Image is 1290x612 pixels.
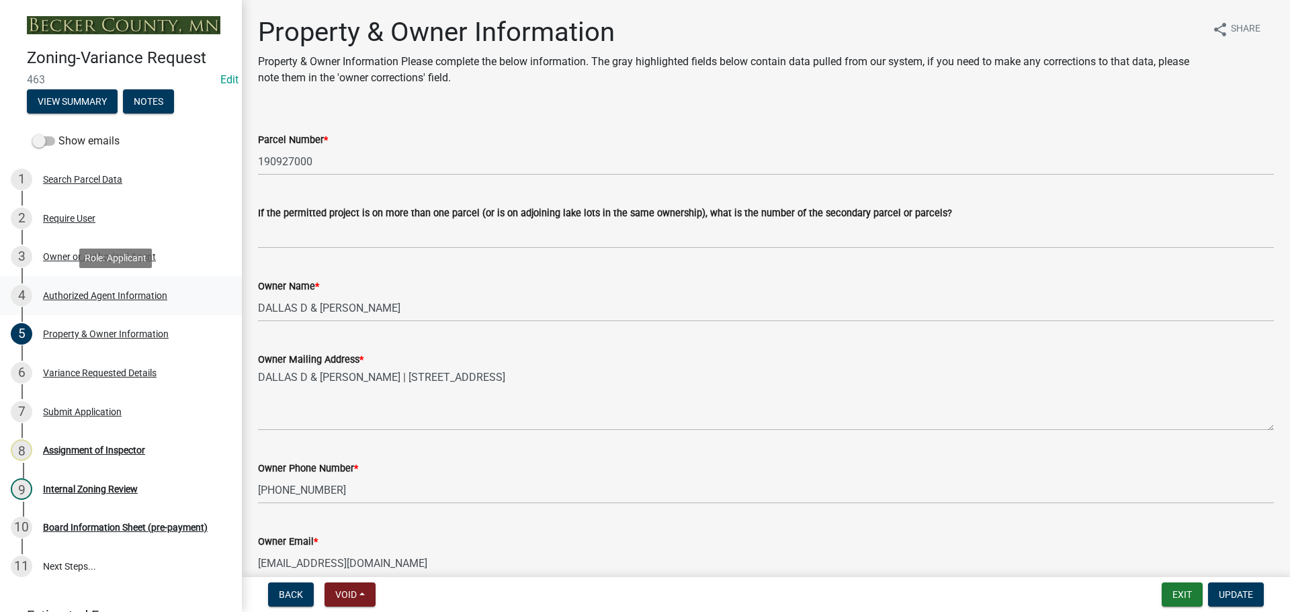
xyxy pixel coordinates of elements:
div: 8 [11,439,32,461]
button: View Summary [27,89,118,114]
h4: Zoning-Variance Request [27,48,231,68]
label: Owner Name [258,282,319,292]
div: 11 [11,556,32,577]
h1: Property & Owner Information [258,16,1201,48]
div: Authorized Agent Information [43,291,167,300]
div: 7 [11,401,32,423]
label: If the permitted project is on more than one parcel (or is on adjoining lake lots in the same own... [258,209,952,218]
img: Becker County, Minnesota [27,16,220,34]
div: Internal Zoning Review [43,484,138,494]
div: 6 [11,362,32,384]
wm-modal-confirm: Summary [27,97,118,107]
div: Role: Applicant [79,249,152,268]
div: Board Information Sheet (pre-payment) [43,523,208,532]
div: Search Parcel Data [43,175,122,184]
div: Submit Application [43,407,122,417]
div: 3 [11,246,32,267]
div: 4 [11,285,32,306]
button: Notes [123,89,174,114]
label: Owner Mailing Address [258,355,363,365]
label: Owner Phone Number [258,464,358,474]
label: Owner Email [258,537,318,547]
span: Update [1219,589,1253,600]
div: 1 [11,169,32,190]
span: Void [335,589,357,600]
div: 9 [11,478,32,500]
button: Void [325,582,376,607]
button: Back [268,582,314,607]
div: Require User [43,214,95,223]
i: share [1212,21,1228,38]
span: Back [279,589,303,600]
label: Show emails [32,133,120,149]
div: 5 [11,323,32,345]
span: 463 [27,73,215,86]
button: Exit [1162,582,1203,607]
button: Update [1208,582,1264,607]
div: 2 [11,208,32,229]
label: Parcel Number [258,136,328,145]
wm-modal-confirm: Edit Application Number [220,73,239,86]
div: Property & Owner Information [43,329,169,339]
div: Assignment of Inspector [43,445,145,455]
button: shareShare [1201,16,1271,42]
div: Variance Requested Details [43,368,157,378]
span: Share [1231,21,1260,38]
wm-modal-confirm: Notes [123,97,174,107]
a: Edit [220,73,239,86]
div: Owner or Authorized Agent [43,252,156,261]
div: 10 [11,517,32,538]
p: Property & Owner Information Please complete the below information. The gray highlighted fields b... [258,54,1201,86]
